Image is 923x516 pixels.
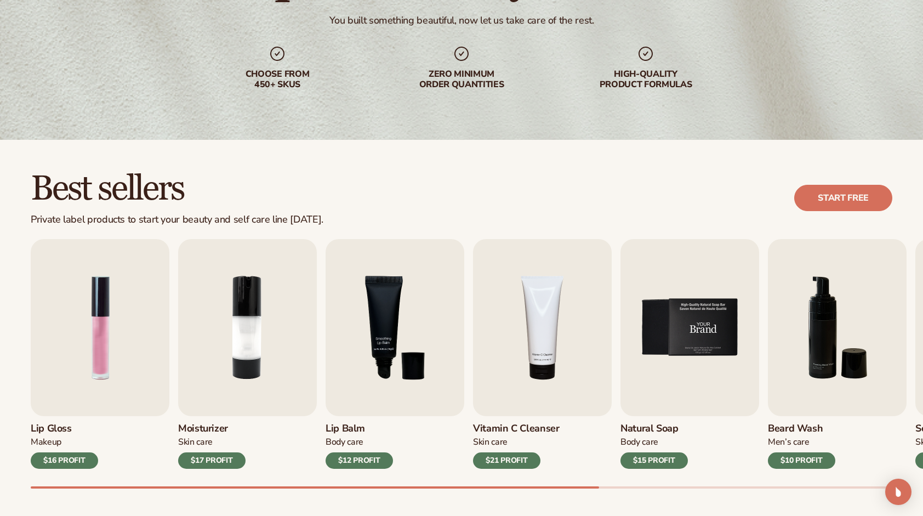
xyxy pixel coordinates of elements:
[473,452,540,469] div: $21 PROFIT
[329,14,594,27] div: You built something beautiful, now let us take care of the rest.
[31,214,323,226] div: Private label products to start your beauty and self care line [DATE].
[391,69,532,90] div: Zero minimum order quantities
[620,239,759,469] a: 5 / 9
[326,423,393,435] h3: Lip Balm
[768,423,835,435] h3: Beard Wash
[794,185,892,211] a: Start free
[207,69,347,90] div: Choose from 450+ Skus
[31,239,169,469] a: 1 / 9
[768,239,907,469] a: 6 / 9
[473,239,612,469] a: 4 / 9
[31,452,98,469] div: $16 PROFIT
[620,436,688,448] div: Body Care
[768,452,835,469] div: $10 PROFIT
[326,436,393,448] div: Body Care
[620,239,759,416] img: Shopify Image 6
[178,239,317,469] a: 2 / 9
[31,171,323,207] h2: Best sellers
[473,423,560,435] h3: Vitamin C Cleanser
[31,436,98,448] div: Makeup
[885,479,911,505] div: Open Intercom Messenger
[326,239,464,469] a: 3 / 9
[768,436,835,448] div: Men’s Care
[473,436,560,448] div: Skin Care
[576,69,716,90] div: High-quality product formulas
[620,452,688,469] div: $15 PROFIT
[31,423,98,435] h3: Lip Gloss
[178,436,246,448] div: Skin Care
[178,423,246,435] h3: Moisturizer
[326,452,393,469] div: $12 PROFIT
[620,423,688,435] h3: Natural Soap
[178,452,246,469] div: $17 PROFIT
